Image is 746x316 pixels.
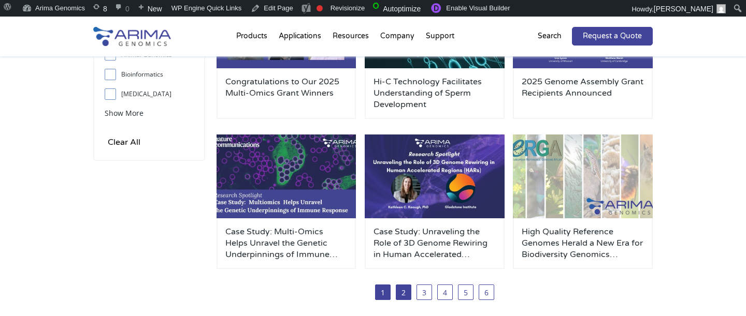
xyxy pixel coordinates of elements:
[513,134,653,218] img: Blog-Post-Heading-Genome-Assembly-500x300.jpg
[225,76,348,110] a: Congratulations to Our 2025 Multi-Omics Grant Winners
[396,284,411,300] a: 2
[217,134,356,218] img: Arima-Blog-Post-Banner-2-500x300.jpg
[479,284,494,300] a: 6
[225,226,348,260] a: Case Study: Multi-Omics Helps Unravel the Genetic Underpinnings of Immune Response
[365,134,505,218] img: Arima-Blog-Post-Banner-500x300.jpg
[374,76,496,110] a: Hi-C Technology Facilitates Understanding of Sperm Development
[105,67,194,82] label: Bioinformatics
[317,5,323,11] div: Focus keyphrase not set
[105,108,144,118] span: Show More
[374,226,496,260] a: Case Study: Unraveling the Role of 3D Genome Rewiring in Human Accelerated Regions (HARs)
[458,284,474,300] a: 5
[105,135,144,149] input: Clear All
[654,5,713,13] span: [PERSON_NAME]
[437,284,453,300] a: 4
[93,27,171,46] img: Arima-Genomics-logo
[522,76,644,110] a: 2025 Genome Assembly Grant Recipients Announced
[538,29,562,43] p: Search
[375,284,391,300] span: 1
[417,284,432,300] a: 3
[105,86,194,102] label: [MEDICAL_DATA]
[522,226,644,260] a: High Quality Reference Genomes Herald a New Era for Biodiversity Genomics Research in [GEOGRAPHIC...
[572,27,653,46] a: Request a Quote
